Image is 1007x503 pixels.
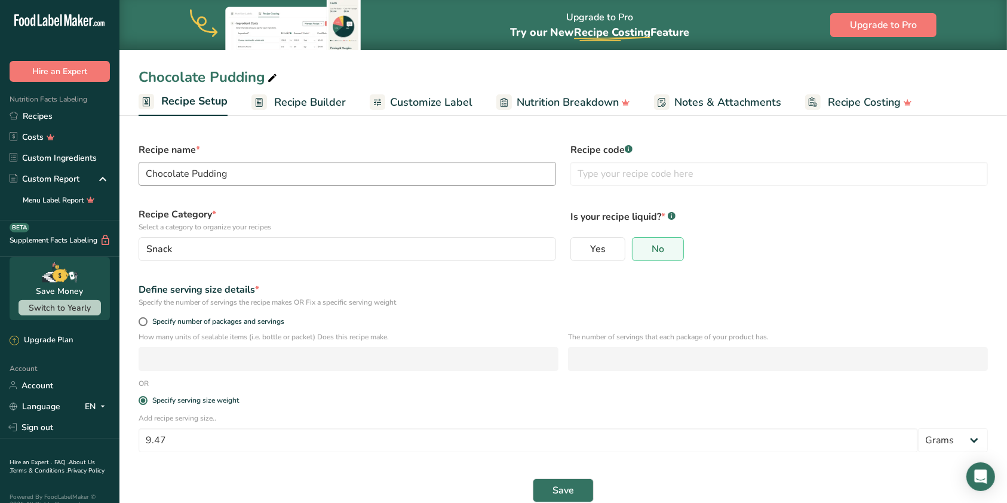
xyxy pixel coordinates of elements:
a: Nutrition Breakdown [496,89,630,116]
span: Save [552,483,574,498]
span: Nutrition Breakdown [517,94,619,111]
span: Switch to Yearly [29,302,91,314]
div: Upgrade Plan [10,335,73,346]
label: Recipe Category [139,207,556,232]
button: Hire an Expert [10,61,110,82]
div: EN [85,399,110,413]
span: Recipe Costing [828,94,901,111]
a: Recipe Setup [139,88,228,116]
div: Specify the number of servings the recipe makes OR Fix a specific serving weight [139,297,988,308]
input: Type your recipe name here [139,162,556,186]
p: How many units of sealable items (i.e. bottle or packet) Does this recipe make. [139,332,558,342]
span: Upgrade to Pro [850,18,917,32]
span: Snack [146,242,172,256]
label: Recipe name [139,143,556,157]
span: Customize Label [390,94,472,111]
div: Upgrade to Pro [510,1,689,50]
p: Select a category to organize your recipes [139,222,556,232]
a: Hire an Expert . [10,458,52,467]
span: Notes & Attachments [674,94,781,111]
button: Save [533,479,594,502]
span: Recipe Setup [161,93,228,109]
div: BETA [10,223,29,232]
a: Customize Label [370,89,472,116]
span: Recipe Builder [274,94,346,111]
button: Snack [139,237,556,261]
span: Specify number of packages and servings [148,317,284,326]
p: The number of servings that each package of your product has. [568,332,988,342]
button: Upgrade to Pro [830,13,937,37]
a: Recipe Costing [805,89,912,116]
div: OR [131,378,156,389]
p: Add recipe serving size.. [139,413,988,424]
a: About Us . [10,458,95,475]
p: Is your recipe liquid? [570,207,988,224]
button: Switch to Yearly [19,300,101,315]
div: Chocolate Pudding [139,66,280,88]
a: Recipe Builder [251,89,346,116]
span: No [652,243,664,255]
a: Language [10,396,60,417]
div: Save Money [36,285,84,297]
a: FAQ . [54,458,69,467]
input: Type your serving size here [139,428,918,452]
div: Specify serving size weight [152,396,239,405]
div: Open Intercom Messenger [966,462,995,491]
div: Define serving size details [139,283,988,297]
span: Recipe Costing [574,25,650,39]
span: Try our New Feature [510,25,689,39]
span: Yes [590,243,606,255]
div: Custom Report [10,173,79,185]
input: Type your recipe code here [570,162,988,186]
label: Recipe code [570,143,988,157]
a: Notes & Attachments [654,89,781,116]
a: Terms & Conditions . [10,467,67,475]
a: Privacy Policy [67,467,105,475]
